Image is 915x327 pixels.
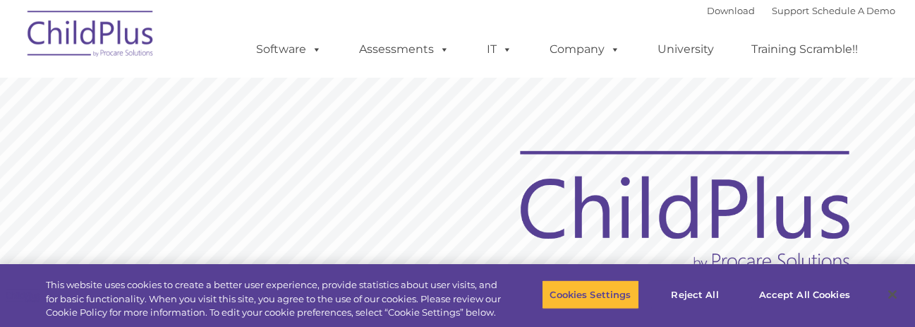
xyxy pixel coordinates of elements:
img: ChildPlus by Procare Solutions [20,1,162,71]
a: Assessments [345,35,463,64]
a: Company [535,35,634,64]
a: Schedule A Demo [812,5,895,16]
a: IT [473,35,526,64]
a: Software [242,35,336,64]
a: Download [707,5,755,16]
a: Support [772,5,809,16]
font: | [707,5,895,16]
button: Reject All [651,280,739,309]
div: This website uses cookies to create a better user experience, provide statistics about user visit... [46,278,503,320]
button: Cookies Settings [542,280,638,309]
a: Training Scramble!! [737,35,872,64]
button: Accept All Cookies [751,280,858,309]
button: Close [877,279,908,310]
a: University [643,35,728,64]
